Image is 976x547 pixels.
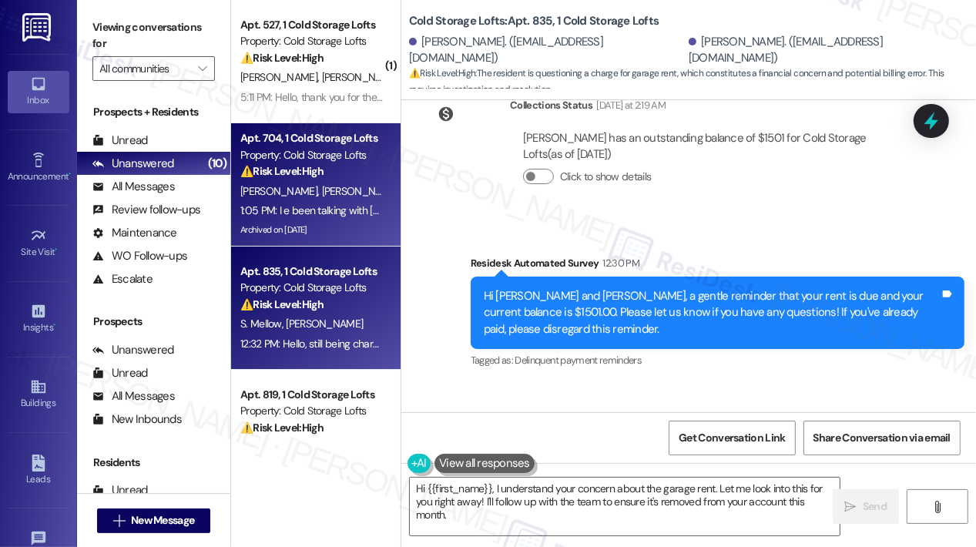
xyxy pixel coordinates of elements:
[240,280,383,296] div: Property: Cold Storage Lofts
[240,203,447,217] div: 1:05 PM: I e been talking with [PERSON_NAME]
[77,455,230,471] div: Residents
[322,184,399,198] span: [PERSON_NAME]
[863,498,887,515] span: Send
[240,164,324,178] strong: ⚠️ Risk Level: High
[53,320,55,331] span: •
[8,223,69,264] a: Site Visit •
[845,501,857,513] i: 
[240,51,324,65] strong: ⚠️ Risk Level: High
[240,130,383,146] div: Apt. 704, 1 Cold Storage Lofts
[239,220,384,240] div: Archived on [DATE]
[8,374,69,415] a: Buildings
[92,388,175,404] div: All Messages
[669,421,795,455] button: Get Conversation Link
[204,152,230,176] div: (10)
[240,263,383,280] div: Apt. 835, 1 Cold Storage Lofts
[8,450,69,492] a: Leads
[689,34,964,67] div: [PERSON_NAME]. ([EMAIL_ADDRESS][DOMAIN_NAME])
[92,411,182,428] div: New Inbounds
[113,515,125,527] i: 
[409,13,659,29] b: Cold Storage Lofts: Apt. 835, 1 Cold Storage Lofts
[592,97,666,113] div: [DATE] at 2:19 AM
[484,288,940,337] div: Hi [PERSON_NAME] and [PERSON_NAME], a gentle reminder that your rent is due and your current bala...
[240,33,383,49] div: Property: Cold Storage Lofts
[240,17,383,33] div: Apt. 527, 1 Cold Storage Lofts
[240,421,324,435] strong: ⚠️ Risk Level: High
[833,489,900,524] button: Send
[77,314,230,330] div: Prospects
[240,147,383,163] div: Property: Cold Storage Lofts
[92,133,148,149] div: Unread
[131,512,194,529] span: New Message
[198,62,206,75] i: 
[69,169,71,180] span: •
[240,317,286,331] span: S. Mellow
[92,248,187,264] div: WO Follow-ups
[240,70,322,84] span: [PERSON_NAME]
[240,337,513,351] div: 12:32 PM: Hello, still being charged garage rent for the month?
[92,15,215,56] label: Viewing conversations for
[599,255,639,271] div: 12:30 PM
[240,403,383,419] div: Property: Cold Storage Lofts
[92,225,177,241] div: Maintenance
[409,67,475,79] strong: ⚠️ Risk Level: High
[77,104,230,120] div: Prospects + Residents
[409,34,685,67] div: [PERSON_NAME]. ([EMAIL_ADDRESS][DOMAIN_NAME])
[92,202,200,218] div: Review follow-ups
[409,65,976,99] span: : The resident is questioning a charge for garage rent, which constitutes a financial concern and...
[8,298,69,340] a: Insights •
[240,387,383,403] div: Apt. 819, 1 Cold Storage Lofts
[22,13,54,42] img: ResiDesk Logo
[286,317,363,331] span: [PERSON_NAME]
[8,71,69,112] a: Inbox
[240,184,322,198] span: [PERSON_NAME]
[92,156,174,172] div: Unanswered
[322,70,404,84] span: [PERSON_NAME]
[92,271,153,287] div: Escalate
[523,130,905,163] div: [PERSON_NAME] has an outstanding balance of $1501 for Cold Storage Lofts (as of [DATE])
[410,478,840,535] textarea: Hi {{first_name}}, I understand your concern about the garage rent. Let me look into this for you...
[99,56,190,81] input: All communities
[92,365,148,381] div: Unread
[813,430,951,446] span: Share Conversation via email
[803,421,961,455] button: Share Conversation via email
[931,501,943,513] i: 
[560,169,651,185] label: Click to show details
[679,430,785,446] span: Get Conversation Link
[97,508,211,533] button: New Message
[92,342,174,358] div: Unanswered
[240,297,324,311] strong: ⚠️ Risk Level: High
[55,244,58,255] span: •
[92,179,175,195] div: All Messages
[92,482,148,498] div: Unread
[510,97,592,113] div: Collections Status
[471,349,964,371] div: Tagged as:
[515,354,642,367] span: Delinquent payment reminders
[471,255,964,277] div: Residesk Automated Survey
